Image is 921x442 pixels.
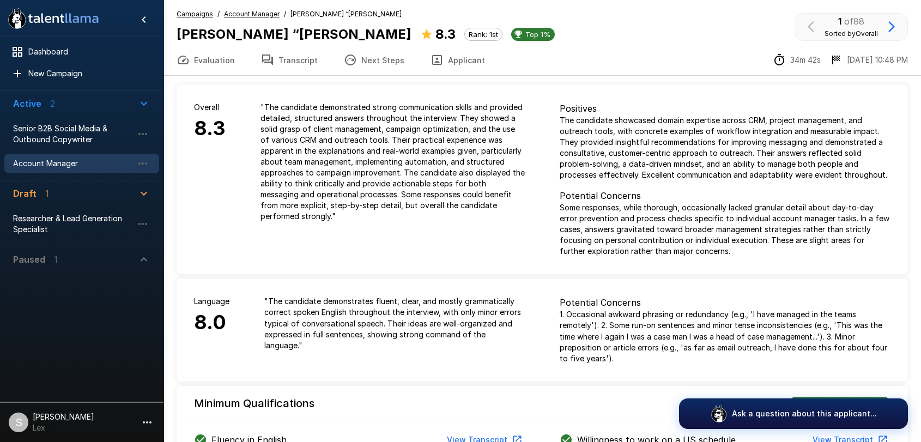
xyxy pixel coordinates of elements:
[260,102,525,222] p: " The candidate demonstrated strong communication skills and provided detailed, structured answer...
[248,45,331,75] button: Transcript
[224,10,280,18] u: Account Manager
[844,16,864,27] span: of 88
[194,113,226,144] h6: 8.3
[194,296,229,307] p: Language
[560,202,890,257] p: Some responses, while thorough, occasionally lacked granular detail about day-to-day error preven...
[560,115,890,180] p: The candidate showcased domain expertise across CRM, project management, and outreach tools, with...
[177,10,213,18] u: Campaigns
[194,307,229,338] h6: 8.0
[284,9,286,20] span: /
[829,53,908,66] div: The date and time when the interview was completed
[465,30,502,39] span: Rank: 1st
[560,189,890,202] p: Potential Concerns
[435,26,456,42] b: 8.3
[732,408,877,419] p: Ask a question about this applicant...
[560,296,890,309] p: Potential Concerns
[838,16,841,27] b: 1
[417,45,498,75] button: Applicant
[560,102,890,115] p: Positives
[290,9,402,20] span: [PERSON_NAME] “[PERSON_NAME]
[194,395,314,412] h6: Minimum Qualifications
[177,26,411,42] b: [PERSON_NAME] “[PERSON_NAME]
[194,102,226,113] p: Overall
[679,398,908,429] button: Ask a question about this applicant...
[710,405,728,422] img: logo_glasses@2x.png
[521,30,555,39] span: Top 1%
[825,29,878,38] span: Sorted by Overall
[163,45,248,75] button: Evaluation
[790,55,821,65] p: 34m 42s
[847,55,908,65] p: [DATE] 10:48 PM
[560,309,890,364] p: 1. Occasional awkward phrasing or redundancy (e.g., 'I have managed in the teams remotely'). 2. S...
[773,53,821,66] div: The time between starting and completing the interview
[217,9,220,20] span: /
[264,296,525,350] p: " The candidate demonstrates fluent, clear, and mostly grammatically correct spoken English throu...
[331,45,417,75] button: Next Steps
